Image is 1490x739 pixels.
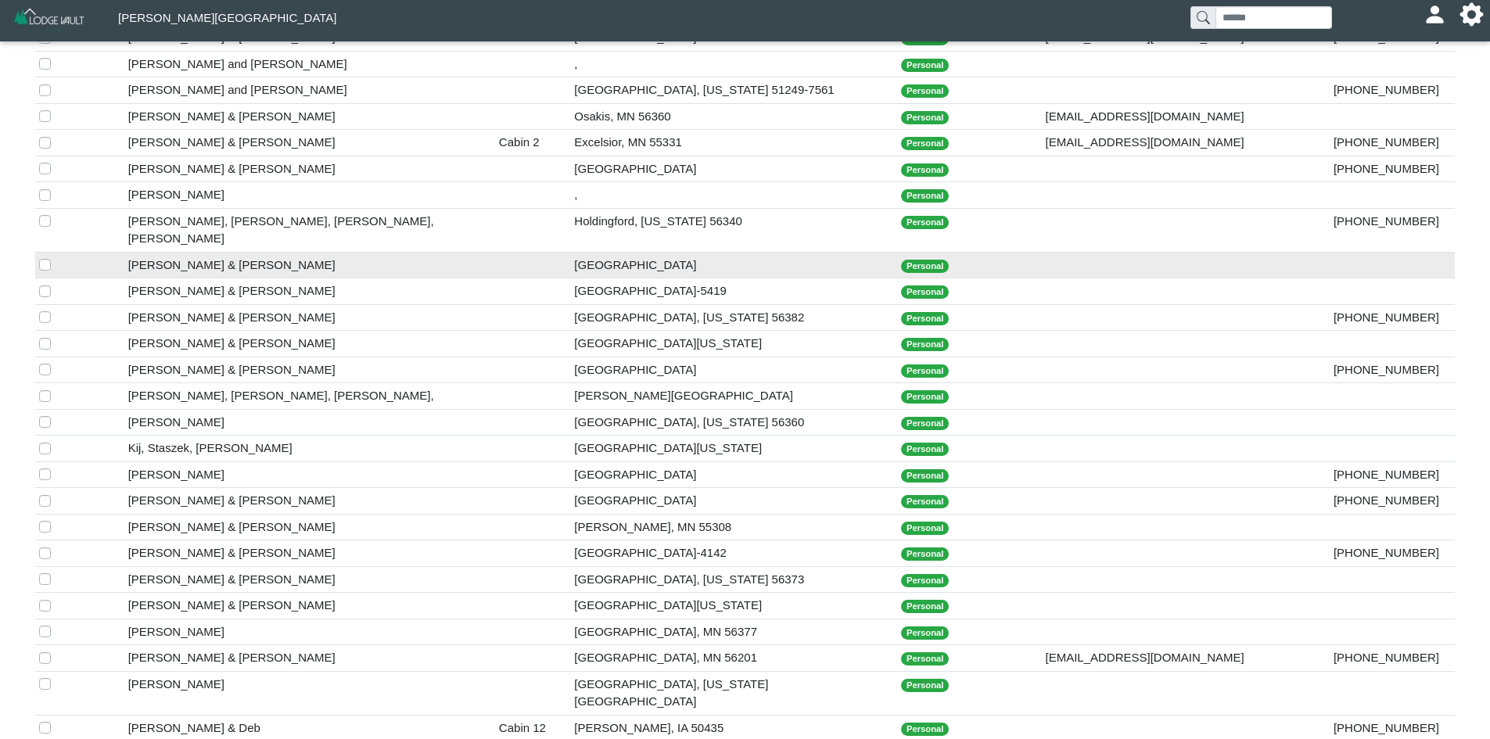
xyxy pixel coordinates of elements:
[124,77,495,104] td: [PERSON_NAME] and [PERSON_NAME]
[901,189,949,203] span: Personal
[1041,130,1317,156] td: [EMAIL_ADDRESS][DOMAIN_NAME]
[124,156,495,182] td: [PERSON_NAME] & [PERSON_NAME]
[1322,309,1451,327] div: [PHONE_NUMBER]
[1466,9,1477,20] svg: gear fill
[124,130,495,156] td: [PERSON_NAME] & [PERSON_NAME]
[901,59,949,72] span: Personal
[901,285,949,299] span: Personal
[124,357,495,383] td: [PERSON_NAME] & [PERSON_NAME]
[1322,81,1451,99] div: [PHONE_NUMBER]
[1322,492,1451,510] div: [PHONE_NUMBER]
[124,461,495,488] td: [PERSON_NAME]
[570,409,880,436] td: [GEOGRAPHIC_DATA], [US_STATE] 56360
[124,488,495,515] td: [PERSON_NAME] & [PERSON_NAME]
[13,6,87,34] img: Z
[570,383,880,410] td: [PERSON_NAME][GEOGRAPHIC_DATA]
[570,593,880,619] td: [GEOGRAPHIC_DATA][US_STATE]
[901,547,949,561] span: Personal
[1322,134,1451,152] div: [PHONE_NUMBER]
[901,390,949,404] span: Personal
[570,130,880,156] td: Excelsior, MN 55331
[901,417,949,430] span: Personal
[901,137,949,150] span: Personal
[124,182,495,209] td: [PERSON_NAME]
[901,163,949,177] span: Personal
[124,208,495,252] td: [PERSON_NAME], [PERSON_NAME], [PERSON_NAME], [PERSON_NAME]
[570,540,880,567] td: [GEOGRAPHIC_DATA]-4142
[124,383,495,410] td: [PERSON_NAME], [PERSON_NAME], [PERSON_NAME],
[570,182,880,209] td: ,
[901,216,949,229] span: Personal
[901,495,949,508] span: Personal
[570,278,880,305] td: [GEOGRAPHIC_DATA]-5419
[570,514,880,540] td: [PERSON_NAME], MN 55308
[124,304,495,331] td: [PERSON_NAME] & [PERSON_NAME]
[124,331,495,357] td: [PERSON_NAME] & [PERSON_NAME]
[124,619,495,645] td: [PERSON_NAME]
[570,619,880,645] td: [GEOGRAPHIC_DATA], MN 56377
[1322,213,1451,231] div: [PHONE_NUMBER]
[901,443,949,456] span: Personal
[124,645,495,672] td: [PERSON_NAME] & [PERSON_NAME]
[570,156,880,182] td: [GEOGRAPHIC_DATA]
[124,103,495,130] td: [PERSON_NAME] & [PERSON_NAME]
[124,566,495,593] td: [PERSON_NAME] & [PERSON_NAME]
[901,260,949,273] span: Personal
[570,671,880,715] td: [GEOGRAPHIC_DATA], [US_STATE][GEOGRAPHIC_DATA]
[124,671,495,715] td: [PERSON_NAME]
[901,522,949,535] span: Personal
[1041,645,1317,672] td: [EMAIL_ADDRESS][DOMAIN_NAME]
[495,130,570,156] td: Cabin 2
[901,723,949,736] span: Personal
[124,252,495,278] td: [PERSON_NAME] & [PERSON_NAME]
[1429,9,1441,20] svg: person fill
[901,574,949,587] span: Personal
[124,540,495,567] td: [PERSON_NAME] & [PERSON_NAME]
[1322,160,1451,178] div: [PHONE_NUMBER]
[570,488,880,515] td: [GEOGRAPHIC_DATA]
[1322,719,1451,737] div: [PHONE_NUMBER]
[1197,11,1209,23] svg: search
[901,364,949,378] span: Personal
[570,357,880,383] td: [GEOGRAPHIC_DATA]
[570,77,880,104] td: [GEOGRAPHIC_DATA], [US_STATE] 51249-7561
[124,593,495,619] td: [PERSON_NAME] & [PERSON_NAME]
[570,331,880,357] td: [GEOGRAPHIC_DATA][US_STATE]
[1322,649,1451,667] div: [PHONE_NUMBER]
[570,103,880,130] td: Osakis, MN 56360
[901,679,949,692] span: Personal
[901,652,949,665] span: Personal
[901,338,949,351] span: Personal
[1322,361,1451,379] div: [PHONE_NUMBER]
[570,304,880,331] td: [GEOGRAPHIC_DATA], [US_STATE] 56382
[570,252,880,278] td: [GEOGRAPHIC_DATA]
[124,436,495,462] td: Kij, Staszek, [PERSON_NAME]
[570,461,880,488] td: [GEOGRAPHIC_DATA]
[901,600,949,613] span: Personal
[901,312,949,325] span: Personal
[1322,544,1451,562] div: [PHONE_NUMBER]
[570,645,880,672] td: [GEOGRAPHIC_DATA], MN 56201
[901,626,949,640] span: Personal
[124,278,495,305] td: [PERSON_NAME] & [PERSON_NAME]
[901,84,949,98] span: Personal
[1322,466,1451,484] div: [PHONE_NUMBER]
[124,514,495,540] td: [PERSON_NAME] & [PERSON_NAME]
[901,469,949,483] span: Personal
[570,208,880,252] td: Holdingford, [US_STATE] 56340
[124,409,495,436] td: [PERSON_NAME]
[570,436,880,462] td: [GEOGRAPHIC_DATA][US_STATE]
[124,51,495,77] td: [PERSON_NAME] and [PERSON_NAME]
[1041,103,1317,130] td: [EMAIL_ADDRESS][DOMAIN_NAME]
[570,51,880,77] td: ,
[570,566,880,593] td: [GEOGRAPHIC_DATA], [US_STATE] 56373
[901,111,949,124] span: Personal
